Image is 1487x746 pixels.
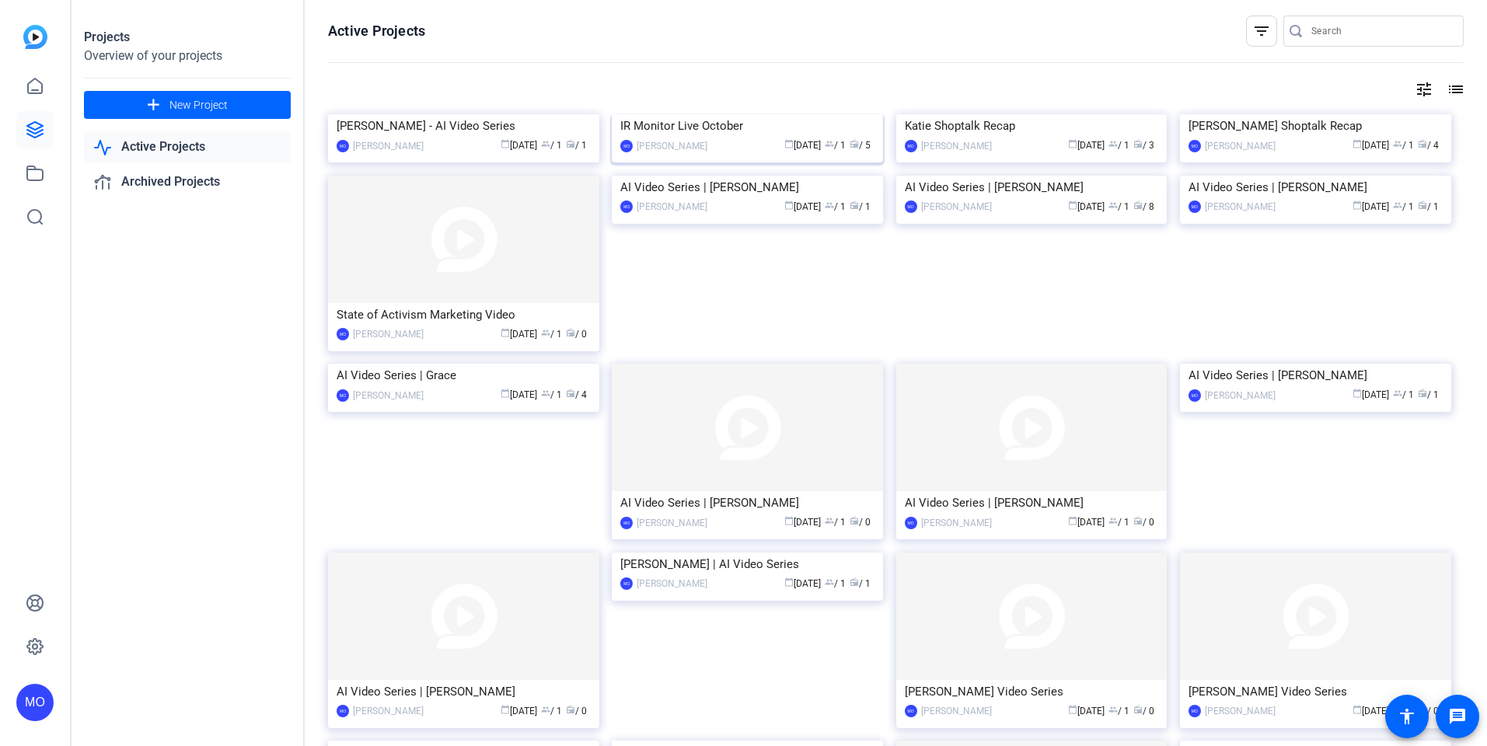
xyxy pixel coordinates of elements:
[1068,139,1077,148] span: calendar_today
[566,389,587,400] span: / 4
[784,517,821,528] span: [DATE]
[1068,140,1105,151] span: [DATE]
[84,166,291,198] a: Archived Projects
[637,515,707,531] div: [PERSON_NAME]
[1398,707,1416,726] mat-icon: accessibility
[905,114,1159,138] div: Katie Shoptalk Recap
[1393,389,1402,398] span: group
[16,684,54,721] div: MO
[566,705,575,714] span: radio
[825,517,846,528] span: / 1
[353,703,424,719] div: [PERSON_NAME]
[1393,200,1402,210] span: group
[921,515,992,531] div: [PERSON_NAME]
[566,389,575,398] span: radio
[1189,680,1443,703] div: [PERSON_NAME] Video Series
[1418,200,1427,210] span: radio
[784,516,794,525] span: calendar_today
[337,705,349,717] div: MO
[84,28,291,47] div: Projects
[1068,706,1105,716] span: [DATE]
[1068,201,1105,212] span: [DATE]
[337,680,591,703] div: AI Video Series | [PERSON_NAME]
[1108,139,1118,148] span: group
[1108,706,1129,716] span: / 1
[905,200,917,213] div: MO
[1353,706,1389,716] span: [DATE]
[566,706,587,716] span: / 0
[620,114,874,138] div: IR Monitor Live October
[1133,200,1143,210] span: radio
[784,577,794,587] span: calendar_today
[1108,200,1118,210] span: group
[637,138,707,154] div: [PERSON_NAME]
[566,140,587,151] span: / 1
[337,389,349,402] div: MO
[541,329,562,340] span: / 1
[784,139,794,148] span: calendar_today
[1133,140,1154,151] span: / 3
[1448,707,1467,726] mat-icon: message
[1108,516,1118,525] span: group
[84,131,291,163] a: Active Projects
[825,200,834,210] span: group
[1189,114,1443,138] div: [PERSON_NAME] Shoptalk Recap
[1311,22,1451,40] input: Search
[1418,139,1427,148] span: radio
[921,138,992,154] div: [PERSON_NAME]
[850,578,871,589] span: / 1
[921,199,992,214] div: [PERSON_NAME]
[1393,201,1414,212] span: / 1
[1418,389,1427,398] span: radio
[784,140,821,151] span: [DATE]
[1353,139,1362,148] span: calendar_today
[353,326,424,342] div: [PERSON_NAME]
[501,328,510,337] span: calendar_today
[1189,176,1443,199] div: AI Video Series | [PERSON_NAME]
[620,577,633,590] div: MO
[1108,201,1129,212] span: / 1
[850,139,859,148] span: radio
[353,138,424,154] div: [PERSON_NAME]
[905,491,1159,514] div: AI Video Series | [PERSON_NAME]
[337,114,591,138] div: [PERSON_NAME] - AI Video Series
[1108,517,1129,528] span: / 1
[1068,516,1077,525] span: calendar_today
[850,516,859,525] span: radio
[541,139,550,148] span: group
[1445,80,1464,99] mat-icon: list
[620,517,633,529] div: MO
[1133,517,1154,528] span: / 0
[1353,201,1389,212] span: [DATE]
[1415,80,1433,99] mat-icon: tune
[637,199,707,214] div: [PERSON_NAME]
[620,491,874,514] div: AI Video Series | [PERSON_NAME]
[1189,705,1201,717] div: MO
[501,705,510,714] span: calendar_today
[1418,201,1439,212] span: / 1
[1133,201,1154,212] span: / 8
[850,577,859,587] span: radio
[337,364,591,387] div: AI Video Series | Grace
[566,329,587,340] span: / 0
[784,201,821,212] span: [DATE]
[850,201,871,212] span: / 1
[1189,389,1201,402] div: MO
[1189,200,1201,213] div: MO
[1068,517,1105,528] span: [DATE]
[620,553,874,576] div: [PERSON_NAME] | AI Video Series
[1252,22,1271,40] mat-icon: filter_list
[1393,140,1414,151] span: / 1
[1353,389,1362,398] span: calendar_today
[566,139,575,148] span: radio
[337,303,591,326] div: State of Activism Marketing Video
[144,96,163,115] mat-icon: add
[825,140,846,151] span: / 1
[84,91,291,119] button: New Project
[328,22,425,40] h1: Active Projects
[501,140,537,151] span: [DATE]
[1205,703,1276,719] div: [PERSON_NAME]
[501,389,537,400] span: [DATE]
[825,139,834,148] span: group
[1133,139,1143,148] span: radio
